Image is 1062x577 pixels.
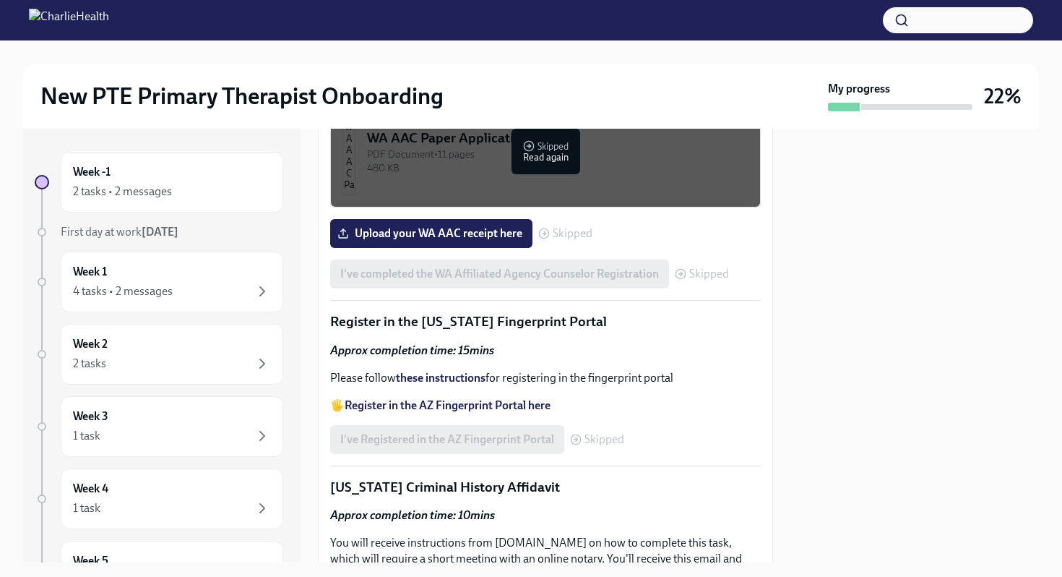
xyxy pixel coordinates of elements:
[396,371,485,385] a: these instructions
[73,356,106,372] div: 2 tasks
[330,96,761,208] button: WA AAC Paper ApplicationPDF Document•11 pages480 KBSkippedRead again
[367,148,748,161] div: PDF Document • 11 pages
[73,283,173,299] div: 4 tasks • 2 messages
[61,225,178,239] span: First day at work
[73,481,108,497] h6: Week 4
[73,184,172,200] div: 2 tasks • 2 messages
[35,396,283,457] a: Week 31 task
[330,343,494,357] strong: Approx completion time: 15mins
[553,228,592,239] span: Skipped
[40,82,444,111] h2: New PTE Primary Therapist Onboarding
[73,500,100,516] div: 1 task
[330,508,495,522] strong: Approx completion time: 10mins
[584,434,624,445] span: Skipped
[73,409,108,424] h6: Week 3
[35,324,283,385] a: Week 22 tasks
[330,312,761,331] p: Register in the [US_STATE] Fingerprint Portal
[73,336,108,352] h6: Week 2
[330,478,761,497] p: [US_STATE] Criminal History Affidavit
[73,428,100,444] div: 1 task
[35,252,283,312] a: Week 14 tasks • 2 messages
[984,83,1022,109] h3: 22%
[35,224,283,240] a: First day at work[DATE]
[828,81,890,97] strong: My progress
[29,9,109,32] img: CharlieHealth
[367,129,748,148] div: WA AAC Paper Application
[73,164,111,180] h6: Week -1
[340,226,522,241] span: Upload your WA AAC receipt here
[367,161,748,175] div: 480 KB
[35,152,283,213] a: Week -12 tasks • 2 messages
[142,225,178,239] strong: [DATE]
[330,219,532,248] label: Upload your WA AAC receipt here
[345,398,551,412] a: Register in the AZ Fingerprint Portal here
[73,264,107,280] h6: Week 1
[689,268,729,280] span: Skipped
[35,469,283,529] a: Week 41 task
[330,398,761,414] p: 🖐️
[342,108,355,195] img: WA AAC Paper Application
[330,370,761,386] p: Please follow for registering in the fingerprint portal
[73,553,108,569] h6: Week 5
